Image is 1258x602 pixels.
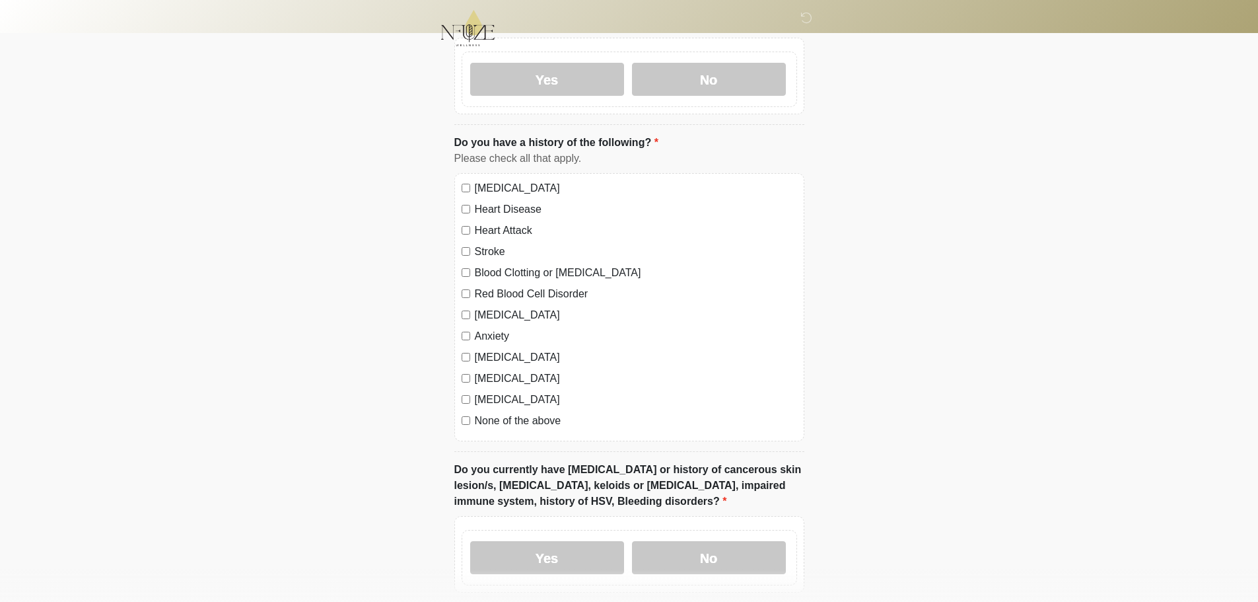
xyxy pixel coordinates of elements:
[470,541,624,574] label: Yes
[475,413,797,429] label: None of the above
[475,180,797,196] label: [MEDICAL_DATA]
[454,462,804,509] label: Do you currently have [MEDICAL_DATA] or history of cancerous skin lesion/s, [MEDICAL_DATA], keloi...
[462,205,470,213] input: Heart Disease
[632,541,786,574] label: No
[475,223,797,239] label: Heart Attack
[475,328,797,344] label: Anxiety
[462,226,470,235] input: Heart Attack
[462,247,470,256] input: Stroke
[475,265,797,281] label: Blood Clotting or [MEDICAL_DATA]
[462,353,470,361] input: [MEDICAL_DATA]
[470,63,624,96] label: Yes
[454,151,804,167] div: Please check all that apply.
[475,202,797,217] label: Heart Disease
[632,63,786,96] label: No
[462,289,470,298] input: Red Blood Cell Disorder
[462,184,470,192] input: [MEDICAL_DATA]
[454,135,658,151] label: Do you have a history of the following?
[475,371,797,387] label: [MEDICAL_DATA]
[475,244,797,260] label: Stroke
[462,416,470,425] input: None of the above
[475,350,797,365] label: [MEDICAL_DATA]
[462,395,470,404] input: [MEDICAL_DATA]
[462,332,470,340] input: Anxiety
[462,311,470,319] input: [MEDICAL_DATA]
[462,374,470,383] input: [MEDICAL_DATA]
[441,10,495,46] img: NFuze Wellness Logo
[475,286,797,302] label: Red Blood Cell Disorder
[475,392,797,408] label: [MEDICAL_DATA]
[475,307,797,323] label: [MEDICAL_DATA]
[462,268,470,277] input: Blood Clotting or [MEDICAL_DATA]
